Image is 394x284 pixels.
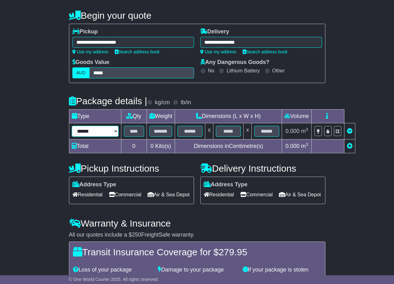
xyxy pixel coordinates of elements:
[69,10,325,21] h4: Begin your quote
[272,68,285,74] label: Other
[181,99,191,106] label: lb/in
[72,28,98,35] label: Pickup
[147,140,175,153] td: Kilo(s)
[347,128,353,134] a: Remove this item
[285,143,299,149] span: 0.000
[347,143,353,149] a: Add new item
[200,49,236,54] a: Use my address
[72,181,116,188] label: Address Type
[175,110,282,123] td: Dimensions (L x W x H)
[200,163,325,174] h4: Delivery Instructions
[175,140,282,153] td: Dimensions in Centimetre(s)
[147,110,175,123] td: Weight
[208,68,214,74] label: No
[226,68,260,74] label: Lithium Battery
[204,181,248,188] label: Address Type
[285,128,299,134] span: 0.000
[73,247,321,257] h4: Transit Insurance Coverage for $
[155,99,170,106] label: kg/cm
[240,267,324,273] div: If your package is stolen
[121,110,147,123] td: Qty
[150,143,153,149] span: 0
[200,28,229,35] label: Delivery
[69,110,121,123] td: Type
[301,143,308,149] span: m
[205,123,213,140] td: x
[279,190,321,199] span: Air & Sea Depot
[115,49,160,54] a: Search address book
[69,96,147,106] h4: Package details |
[204,190,234,199] span: Residential
[69,163,194,174] h4: Pickup Instructions
[69,232,325,238] div: All our quotes include a $ FreightSafe warranty.
[282,110,312,123] td: Volume
[306,142,308,147] sup: 3
[219,247,247,257] span: 279.95
[155,267,240,273] div: Damage to your package
[301,128,308,134] span: m
[69,218,325,228] h4: Warranty & Insurance
[72,67,90,78] label: AUD
[132,232,141,238] span: 250
[200,59,270,66] label: Any Dangerous Goods?
[72,59,109,66] label: Goods Value
[109,190,141,199] span: Commercial
[148,190,190,199] span: Air & Sea Depot
[69,140,121,153] td: Total
[72,190,103,199] span: Residential
[243,49,288,54] a: Search address book
[72,49,109,54] a: Use my address
[240,190,273,199] span: Commercial
[244,123,252,140] td: x
[70,267,155,273] div: Loss of your package
[306,127,308,132] sup: 3
[121,140,147,153] td: 0
[69,277,159,282] span: © One World Courier 2025. All rights reserved.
